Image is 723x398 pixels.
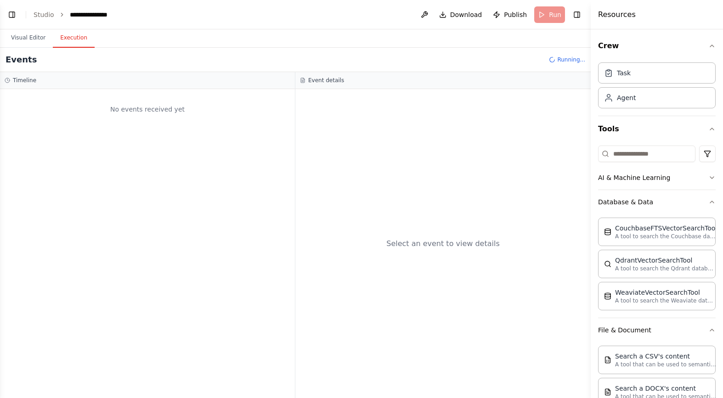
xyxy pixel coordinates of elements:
[617,68,631,78] div: Task
[604,356,611,364] img: CSVSearchTool
[604,388,611,396] img: DOCXSearchTool
[604,228,611,235] img: CouchbaseFTSVectorSearchTool
[53,28,95,48] button: Execution
[34,10,117,19] nav: breadcrumb
[5,94,290,125] div: No events received yet
[598,33,716,59] button: Crew
[598,116,716,142] button: Tools
[615,288,716,297] div: WeaviateVectorSearchTool
[598,166,716,190] button: AI & Machine Learning
[604,260,611,268] img: QdrantVectorSearchTool
[604,292,611,300] img: WeaviateVectorSearchTool
[386,238,500,249] div: Select an event to view details
[450,10,482,19] span: Download
[615,352,716,361] div: Search a CSV's content
[615,233,716,240] p: A tool to search the Couchbase database for relevant information on internal documents.
[504,10,527,19] span: Publish
[308,77,344,84] h3: Event details
[598,190,716,214] button: Database & Data
[615,265,716,272] p: A tool to search the Qdrant database for relevant information on internal documents.
[557,56,585,63] span: Running...
[489,6,531,23] button: Publish
[6,53,37,66] h2: Events
[615,384,716,393] div: Search a DOCX's content
[615,256,716,265] div: QdrantVectorSearchTool
[598,9,636,20] h4: Resources
[34,11,54,18] a: Studio
[435,6,486,23] button: Download
[617,93,636,102] div: Agent
[615,361,716,368] p: A tool that can be used to semantic search a query from a CSV's content.
[598,214,716,318] div: Database & Data
[598,318,716,342] button: File & Document
[615,297,716,304] p: A tool to search the Weaviate database for relevant information on internal documents.
[570,8,583,21] button: Hide right sidebar
[615,224,717,233] div: CouchbaseFTSVectorSearchTool
[6,8,18,21] button: Show left sidebar
[13,77,36,84] h3: Timeline
[598,59,716,116] div: Crew
[4,28,53,48] button: Visual Editor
